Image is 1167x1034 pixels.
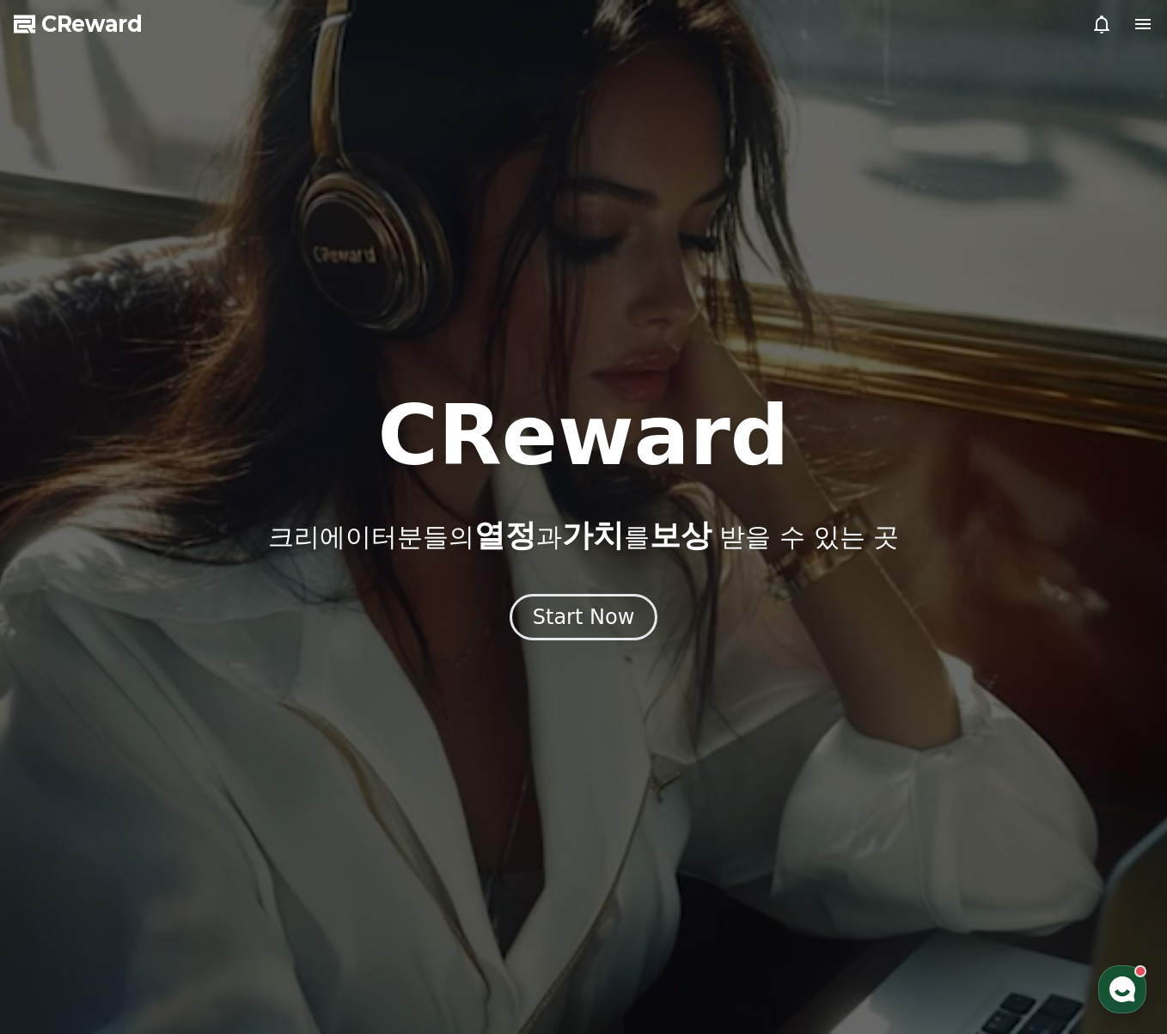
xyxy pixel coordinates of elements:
span: 열정 [474,517,536,553]
h1: CReward [377,395,789,477]
span: 가치 [562,517,624,553]
div: Start Now [533,603,635,631]
p: 크리에이터분들의 과 를 받을 수 있는 곳 [268,518,899,553]
button: Start Now [510,594,658,640]
a: Start Now [510,611,658,627]
span: CReward [41,10,143,38]
a: CReward [14,10,143,38]
span: 보상 [650,517,712,553]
